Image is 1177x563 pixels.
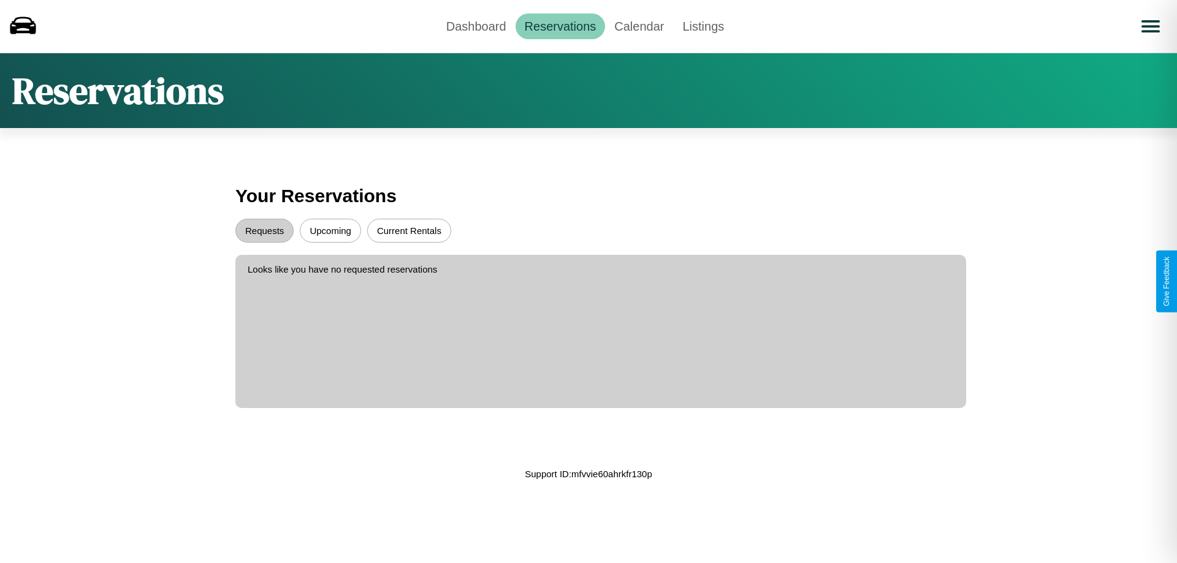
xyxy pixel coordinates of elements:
div: Give Feedback [1162,257,1171,306]
p: Support ID: mfvvie60ahrkfr130p [525,466,652,482]
a: Listings [673,13,733,39]
a: Calendar [605,13,673,39]
button: Upcoming [300,219,361,243]
a: Dashboard [437,13,516,39]
button: Open menu [1133,9,1168,43]
button: Requests [235,219,294,243]
h1: Reservations [12,66,224,116]
p: Looks like you have no requested reservations [248,261,954,278]
a: Reservations [516,13,606,39]
h3: Your Reservations [235,179,942,213]
button: Current Rentals [367,219,451,243]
